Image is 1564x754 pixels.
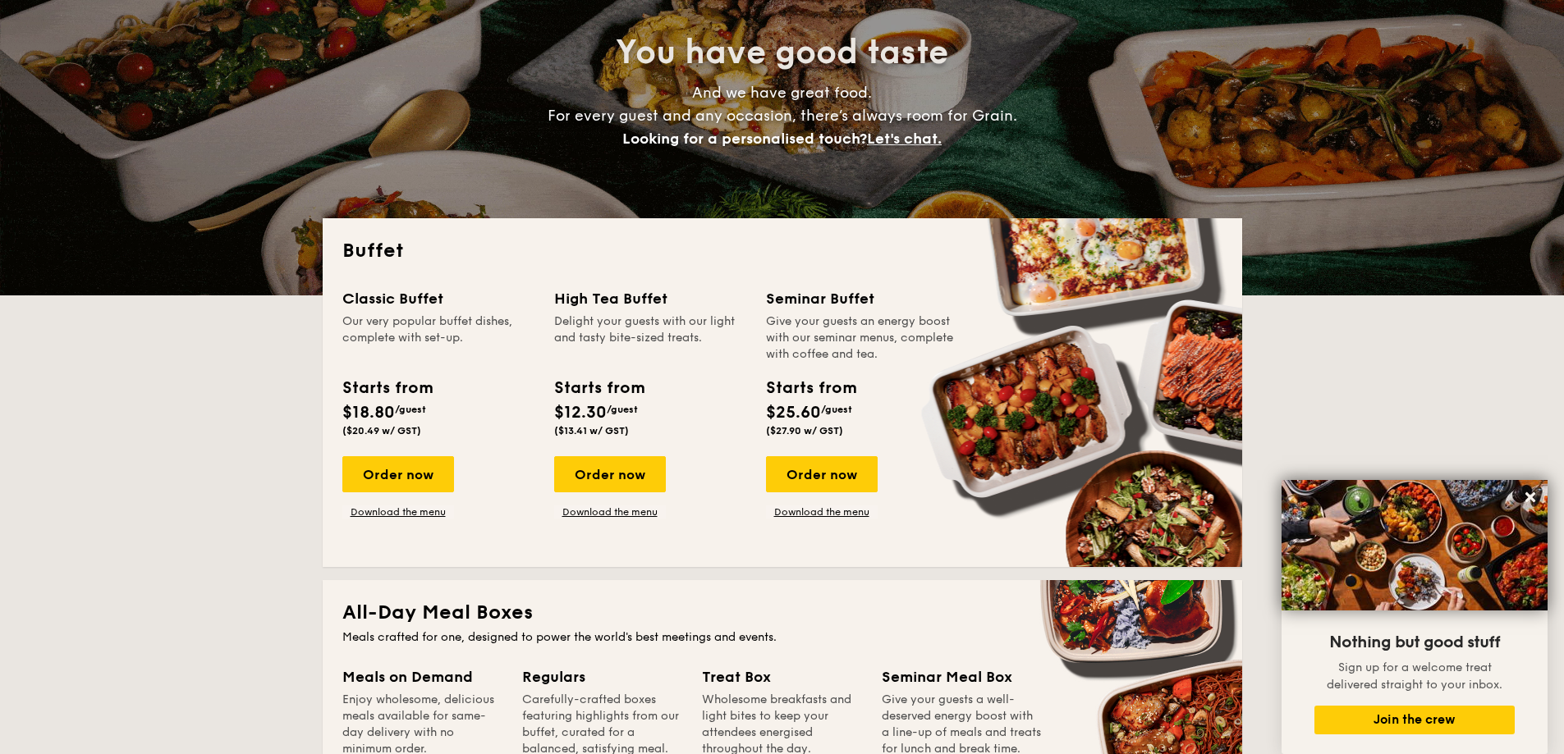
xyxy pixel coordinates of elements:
span: $25.60 [766,403,821,423]
span: Nothing but good stuff [1329,633,1500,652]
div: Classic Buffet [342,287,534,310]
div: Order now [342,456,454,492]
div: Seminar Meal Box [882,665,1042,688]
span: /guest [607,404,638,415]
span: ($27.90 w/ GST) [766,425,843,436]
div: Treat Box [702,665,862,688]
img: DSC07876-Edit02-Large.jpeg [1282,480,1548,610]
div: Meals on Demand [342,665,502,688]
span: And we have great food. For every guest and any occasion, there’s always room for Grain. [548,84,1017,148]
div: Order now [766,456,878,492]
div: Starts from [766,376,855,400]
span: Sign up for a welcome treat delivered straight to your inbox. [1327,660,1502,692]
span: $12.30 [554,403,607,423]
span: ($13.41 w/ GST) [554,425,629,436]
span: $18.80 [342,403,395,423]
span: Looking for a personalised touch? [622,130,867,148]
div: High Tea Buffet [554,287,746,310]
div: Starts from [554,376,644,400]
div: Give your guests an energy boost with our seminar menus, complete with coffee and tea. [766,313,958,363]
button: Close [1517,484,1543,510]
span: You have good taste [616,33,948,72]
a: Download the menu [766,505,878,519]
div: Meals crafted for one, designed to power the world's best meetings and events. [342,629,1222,646]
div: Delight your guests with our light and tasty bite-sized treats. [554,313,746,363]
h2: All-Day Meal Boxes [342,600,1222,626]
a: Download the menu [554,505,666,519]
span: /guest [821,404,852,415]
div: Regulars [522,665,682,688]
div: Our very popular buffet dishes, complete with set-up. [342,313,534,363]
span: ($20.49 w/ GST) [342,425,421,436]
h2: Buffet [342,238,1222,264]
div: Starts from [342,376,432,400]
button: Join the crew [1314,706,1515,734]
span: /guest [395,404,426,415]
span: Let's chat. [867,130,942,148]
div: Order now [554,456,666,492]
a: Download the menu [342,505,454,519]
div: Seminar Buffet [766,287,958,310]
